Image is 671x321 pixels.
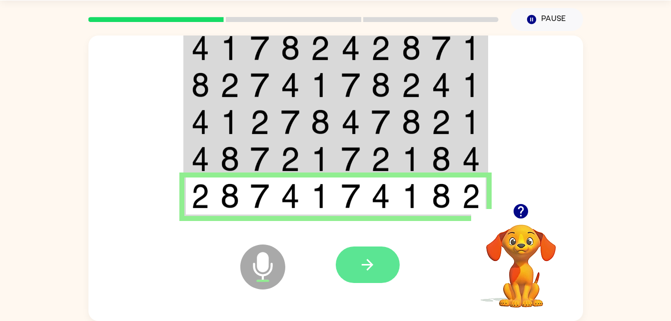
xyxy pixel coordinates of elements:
[281,35,300,60] img: 8
[250,146,269,171] img: 7
[250,35,269,60] img: 7
[371,72,390,97] img: 8
[511,8,583,31] button: Pause
[341,183,360,208] img: 7
[402,35,421,60] img: 8
[191,72,209,97] img: 8
[432,183,451,208] img: 8
[402,183,421,208] img: 1
[220,35,239,60] img: 1
[371,183,390,208] img: 4
[311,146,330,171] img: 1
[371,146,390,171] img: 2
[432,35,451,60] img: 7
[220,109,239,134] img: 1
[281,109,300,134] img: 7
[220,183,239,208] img: 8
[432,109,451,134] img: 2
[462,72,480,97] img: 1
[281,146,300,171] img: 2
[371,35,390,60] img: 2
[191,146,209,171] img: 4
[311,183,330,208] img: 1
[462,35,480,60] img: 1
[311,35,330,60] img: 2
[462,146,480,171] img: 4
[402,72,421,97] img: 2
[341,109,360,134] img: 4
[402,146,421,171] img: 1
[471,209,571,309] video: Your browser must support playing .mp4 files to use Literably. Please try using another browser.
[462,109,480,134] img: 1
[191,35,209,60] img: 4
[191,109,209,134] img: 4
[341,35,360,60] img: 4
[341,146,360,171] img: 7
[250,183,269,208] img: 7
[341,72,360,97] img: 7
[250,72,269,97] img: 7
[432,146,451,171] img: 8
[220,72,239,97] img: 2
[311,72,330,97] img: 1
[250,109,269,134] img: 2
[371,109,390,134] img: 7
[462,183,480,208] img: 2
[432,72,451,97] img: 4
[281,72,300,97] img: 4
[191,183,209,208] img: 2
[311,109,330,134] img: 8
[220,146,239,171] img: 8
[281,183,300,208] img: 4
[402,109,421,134] img: 8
